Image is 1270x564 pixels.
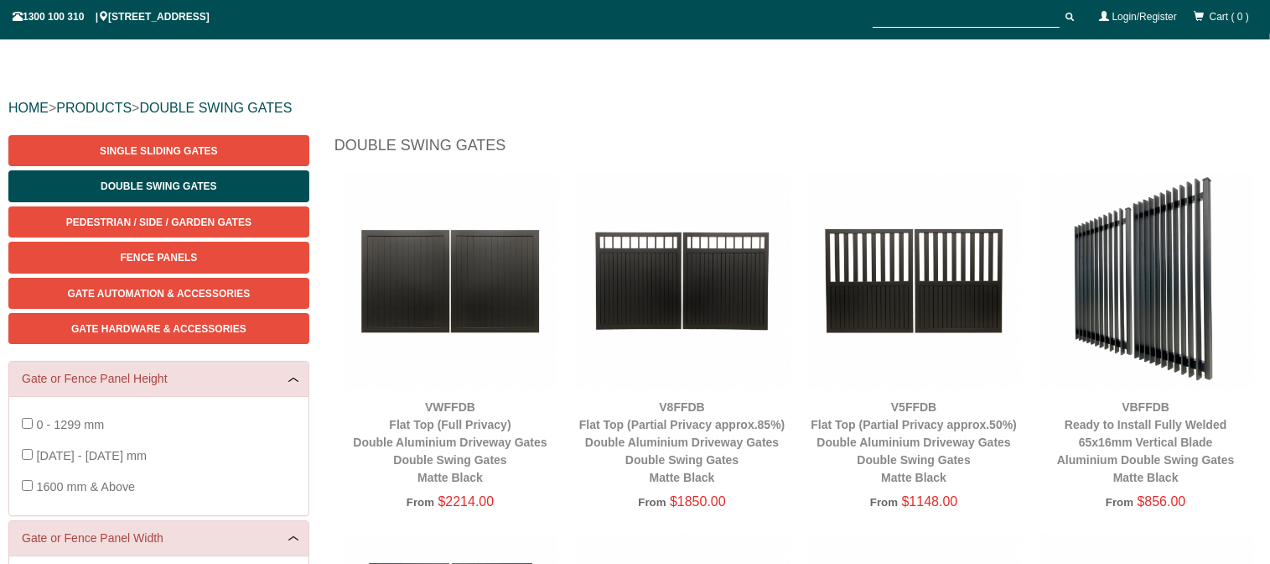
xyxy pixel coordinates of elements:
[66,217,251,228] span: Pedestrian / Side / Garden Gates
[579,400,785,484] a: V8FFDBFlat Top (Partial Privacy approx.85%)Double Aluminium Driveway GatesDouble Swing GatesMatte...
[56,101,132,115] a: PRODUCTS
[37,418,105,431] span: 0 - 1299 mm
[100,145,217,157] span: Single Sliding Gates
[1138,494,1186,509] span: $856.00
[811,400,1017,484] a: V5FFDBFlat Top (Partial Privacy approx.50%)Double Aluminium Driveway GatesDouble Swing GatesMatte...
[407,496,434,509] span: From
[8,135,309,166] a: Single Sliding Gates
[1057,400,1235,484] a: VBFFDBReady to Install Fully Welded 65x16mm Vertical BladeAluminium Double Swing GatesMatte Black
[873,7,1060,28] input: SEARCH PRODUCTS
[8,170,309,201] a: Double Swing Gates
[574,173,790,389] img: V8FFDB - Flat Top (Partial Privacy approx.85%) - Double Aluminium Driveway Gates - Double Swing G...
[638,496,666,509] span: From
[120,252,197,264] span: Fence Panels
[8,278,309,309] a: Gate Automation & Accessories
[870,496,898,509] span: From
[1210,11,1249,23] span: Cart ( 0 )
[8,81,1262,135] div: > >
[13,11,210,23] span: 1300 100 310 | [STREET_ADDRESS]
[139,101,292,115] a: DOUBLE SWING GATES
[670,494,726,509] span: $1850.00
[1038,173,1253,389] img: VBFFDB - Ready to Install Fully Welded 65x16mm Vertical Blade - Aluminium Double Swing Gates - Ma...
[22,530,296,547] a: Gate or Fence Panel Width
[67,288,250,300] span: Gate Automation & Accessories
[8,313,309,344] a: Gate Hardware & Accessories
[8,242,309,273] a: Fence Panels
[334,135,1262,164] h1: Double Swing Gates
[101,180,216,192] span: Double Swing Gates
[806,173,1022,389] img: V5FFDB - Flat Top (Partial Privacy approx.50%) - Double Aluminium Driveway Gates - Double Swing G...
[8,206,309,238] a: Pedestrian / Side / Garden Gates
[438,494,494,509] span: $2214.00
[1112,11,1177,23] a: Login/Register
[1106,496,1133,509] span: From
[71,323,246,335] span: Gate Hardware & Accessories
[37,449,147,462] span: [DATE] - [DATE] mm
[8,101,49,115] a: HOME
[902,494,958,509] span: $1148.00
[37,480,136,493] span: 1600 mm & Above
[353,400,547,484] a: VWFFDBFlat Top (Full Privacy)Double Aluminium Driveway GatesDouble Swing GatesMatte Black
[343,173,558,389] img: VWFFDB - Flat Top (Full Privacy) - Double Aluminium Driveway Gates - Double Swing Gates - Matte B...
[22,370,296,388] a: Gate or Fence Panel Height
